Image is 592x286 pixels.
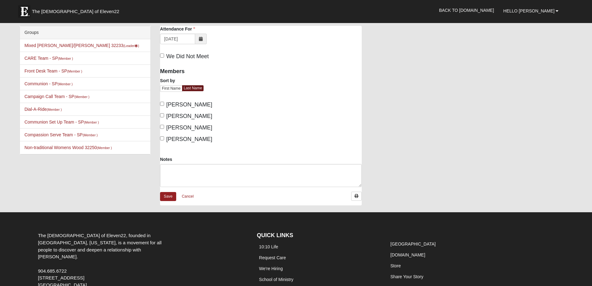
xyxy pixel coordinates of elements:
span: [PERSON_NAME] [166,136,212,142]
input: [PERSON_NAME] [160,102,164,106]
a: First Name [160,85,182,92]
a: Mixed [PERSON_NAME]/[PERSON_NAME] 32233(Leader) [25,43,139,48]
a: Hello [PERSON_NAME] [499,3,563,19]
small: (Member ) [97,146,112,150]
span: [PERSON_NAME] [166,101,212,108]
a: Store [390,263,401,268]
small: (Member ) [67,69,82,73]
a: [DOMAIN_NAME] [390,252,425,257]
small: (Leader ) [123,44,139,48]
a: Last Name [182,85,204,91]
h4: QUICK LINKS [257,232,379,239]
a: Request Care [259,255,286,260]
small: (Member ) [84,120,99,124]
a: CARE Team - SP(Member ) [25,56,73,61]
label: Notes [160,156,172,162]
a: Back to [DOMAIN_NAME] [434,2,499,18]
span: We Did Not Meet [166,53,209,59]
label: Attendance For [160,26,195,32]
span: [PERSON_NAME] [166,113,212,119]
a: Compassion Serve Team - SP(Member ) [25,132,98,137]
a: Dial-A-Ride(Member ) [25,107,62,112]
input: We Did Not Meet [160,54,164,58]
a: Share Your Story [390,274,423,279]
small: (Member ) [83,133,98,137]
a: The [DEMOGRAPHIC_DATA] of Eleven22 [15,2,139,18]
a: 10:10 Life [259,244,278,249]
span: [PERSON_NAME] [166,124,212,131]
span: Hello [PERSON_NAME] [503,8,555,13]
a: Campaign Call Team - SP(Member ) [25,94,89,99]
input: [PERSON_NAME] [160,136,164,140]
small: (Member ) [58,57,73,60]
small: (Member ) [57,82,72,86]
a: Print Attendance Roster [351,192,362,201]
a: Save [160,192,176,201]
small: (Member ) [47,108,62,111]
a: Front Desk Team - SP(Member ) [25,68,82,73]
a: Communion Set Up Team - SP(Member ) [25,120,99,124]
span: The [DEMOGRAPHIC_DATA] of Eleven22 [32,8,119,15]
a: [GEOGRAPHIC_DATA] [390,241,436,246]
a: Non-traditional Womens Wood 32250(Member ) [25,145,112,150]
h4: Members [160,68,256,75]
a: Cancel [178,192,198,201]
a: We're Hiring [259,266,283,271]
input: [PERSON_NAME] [160,113,164,117]
a: Communion - SP(Member ) [25,81,73,86]
img: Eleven22 logo [18,5,30,18]
small: (Member ) [74,95,89,99]
input: [PERSON_NAME] [160,125,164,129]
div: Groups [20,26,150,39]
label: Sort by [160,77,175,84]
